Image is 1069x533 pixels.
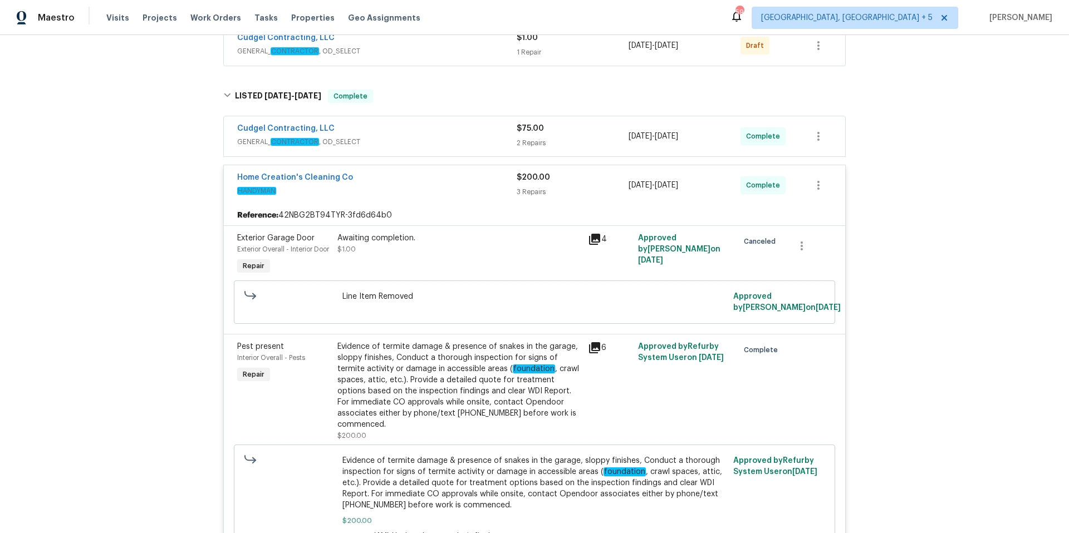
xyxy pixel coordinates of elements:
div: 2 Repairs [517,137,629,149]
span: $1.00 [517,34,538,42]
div: 6 [588,341,631,354]
div: Awaiting completion. [337,233,581,244]
a: Home Creation's Cleaning Co [237,174,353,181]
b: Reference: [237,210,278,221]
span: [DATE] [655,42,678,50]
em: HANDYMAN [237,187,276,195]
div: 3 Repairs [517,186,629,198]
span: [DATE] [629,42,652,50]
span: Pest present [237,343,284,351]
em: foundation [513,364,555,373]
span: Repair [238,369,269,380]
span: [DATE] [295,92,321,100]
div: Evidence of termite damage & presence of snakes in the garage, sloppy finishes, Conduct a thoroug... [337,341,581,430]
span: $200.00 [337,432,366,439]
em: CONTRACTOR [271,138,319,146]
span: [DATE] [638,256,663,264]
span: Complete [744,344,782,356]
span: Exterior Overall - Interior Door [237,246,329,253]
span: Visits [106,12,129,23]
span: [DATE] [629,181,652,189]
span: Repair [238,260,269,272]
a: Cudgel Contracting, LLC [237,34,335,42]
span: [PERSON_NAME] [985,12,1052,23]
span: Approved by [PERSON_NAME] on [733,293,841,312]
span: Projects [143,12,177,23]
span: [DATE] [264,92,291,100]
span: Maestro [38,12,75,23]
span: Evidence of termite damage & presence of snakes in the garage, sloppy finishes, Conduct a thoroug... [342,455,727,511]
span: Properties [291,12,335,23]
span: Approved by [PERSON_NAME] on [638,234,720,264]
span: Complete [329,91,372,102]
span: [DATE] [792,468,817,476]
span: Interior Overall - Pests [237,354,305,361]
span: Canceled [744,236,780,247]
span: - [629,131,678,142]
span: GENERAL_ , OD_SELECT [237,46,517,57]
em: CONTRACTOR [271,47,319,55]
span: $75.00 [517,125,544,132]
span: [DATE] [699,354,724,362]
span: [DATE] [629,132,652,140]
h6: LISTED [235,90,321,103]
span: Draft [746,40,768,51]
span: Approved by Refurby System User on [638,343,724,362]
div: LISTED [DATE]-[DATE]Complete [220,78,849,114]
span: Exterior Garage Door [237,234,315,242]
span: - [264,92,321,100]
em: foundation [604,467,646,476]
span: Complete [746,131,784,142]
span: Geo Assignments [348,12,420,23]
span: - [629,180,678,191]
span: GENERAL_ , OD_SELECT [237,136,517,147]
span: Line Item Removed [342,291,727,302]
a: Cudgel Contracting, LLC [237,125,335,132]
span: [DATE] [655,181,678,189]
span: - [629,40,678,51]
div: 59 [735,7,743,18]
span: Work Orders [190,12,241,23]
div: 4 [588,233,631,246]
span: $200.00 [517,174,550,181]
span: Tasks [254,14,278,22]
span: $1.00 [337,246,356,253]
span: [DATE] [816,304,841,312]
div: 1 Repair [517,47,629,58]
span: Complete [746,180,784,191]
div: 42NBG2BT94TYR-3fd6d64b0 [224,205,845,225]
span: [GEOGRAPHIC_DATA], [GEOGRAPHIC_DATA] + 5 [761,12,933,23]
span: $200.00 [342,515,727,526]
span: Approved by Refurby System User on [733,457,817,476]
span: [DATE] [655,132,678,140]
